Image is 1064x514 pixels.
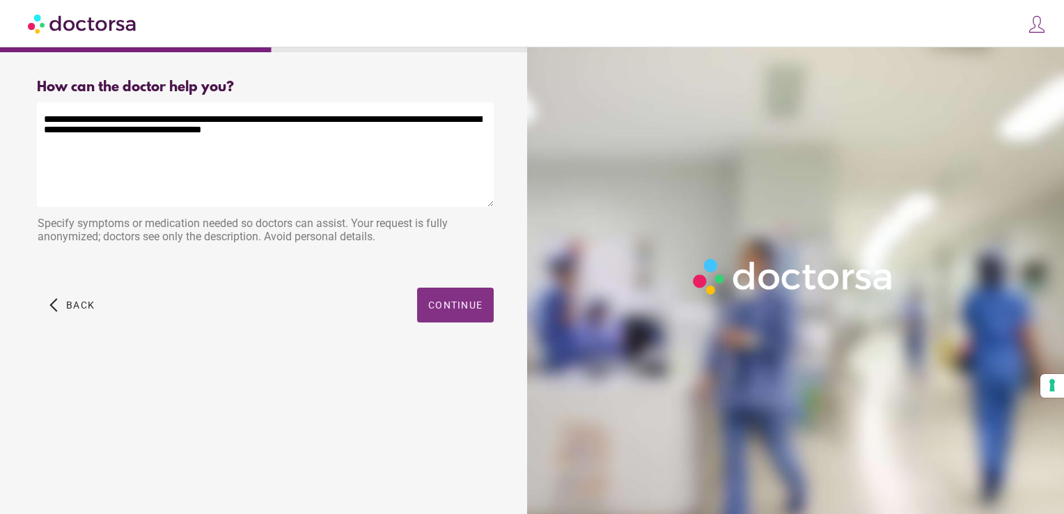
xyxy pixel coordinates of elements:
button: Continue [417,288,494,322]
button: Your consent preferences for tracking technologies [1040,374,1064,398]
span: Continue [428,299,483,311]
div: How can the doctor help you? [37,79,494,95]
div: Specify symptoms or medication needed so doctors can assist. Your request is fully anonymized; do... [37,210,494,254]
span: Back [66,299,95,311]
img: Logo-Doctorsa-trans-White-partial-flat.png [687,253,900,300]
button: arrow_back_ios Back [44,288,100,322]
img: Doctorsa.com [28,8,138,39]
img: icons8-customer-100.png [1027,15,1047,34]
